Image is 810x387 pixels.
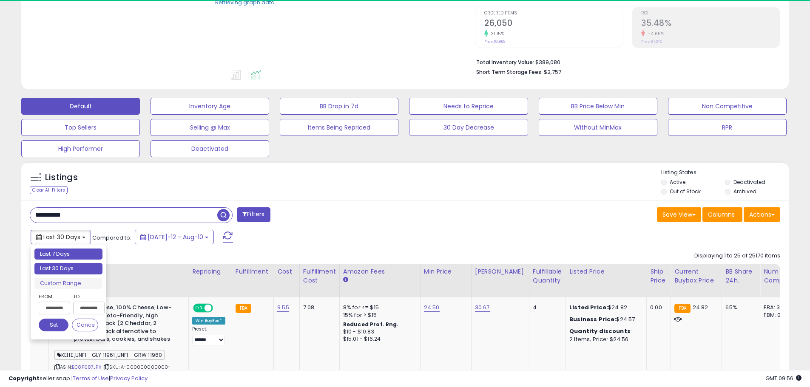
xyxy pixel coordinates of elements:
span: Ordered Items [484,11,623,16]
button: Cancel [72,319,98,331]
button: BB Drop in 7d [280,98,398,115]
button: High Performer [21,140,140,157]
label: Out of Stock [670,188,701,195]
button: 30 Day Decrease [409,119,528,136]
div: Displaying 1 to 25 of 25170 items [694,252,780,260]
label: Deactivated [733,178,765,186]
small: Prev: 37.21% [641,39,662,44]
div: 2 Items, Price: $24.56 [569,336,640,343]
span: Columns [708,210,735,219]
small: Prev: 19,862 [484,39,506,44]
div: Current Buybox Price [674,267,718,285]
div: Ship Price [650,267,667,285]
div: Preset: [192,326,225,345]
div: FBA: 3 [764,304,792,311]
button: Without MinMax [539,119,657,136]
a: 9.55 [277,303,289,312]
b: Reduced Prof. Rng. [343,321,399,328]
b: Listed Price: [569,303,608,311]
div: 0.00 [650,304,664,311]
b: Quantity discounts [569,327,631,335]
label: Archived [733,188,756,195]
span: [DATE]-12 - Aug-10 [148,233,203,241]
a: 30.67 [475,303,490,312]
small: FBA [236,304,251,313]
div: Title [52,267,185,276]
span: 24.82 [693,303,708,311]
span: $2,757 [544,68,561,76]
li: Custom Range [34,278,102,289]
b: Business Price: [569,315,616,323]
button: Needs to Reprice [409,98,528,115]
b: Short Term Storage Fees: [476,68,543,76]
div: Cost [277,267,296,276]
div: $24.82 [569,304,640,311]
small: 31.15% [488,31,504,37]
button: Inventory Age [151,98,269,115]
button: [DATE]-12 - Aug-10 [135,230,214,244]
li: $389,080 [476,56,774,67]
div: Repricing [192,267,228,276]
button: Non Competitive [668,98,787,115]
button: Set [39,319,68,331]
span: ON [194,305,205,312]
div: 65% [725,304,753,311]
div: Win BuyBox * [192,317,225,325]
button: Columns [702,207,742,222]
a: 24.50 [424,303,440,312]
div: Listed Price [569,267,643,276]
h2: 26,050 [484,18,623,30]
div: 7.08 [303,304,333,311]
div: [PERSON_NAME] [475,267,526,276]
button: Save View [657,207,701,222]
span: 2025-09-10 09:56 GMT [765,374,801,382]
small: FBA [674,304,690,313]
span: Last 30 Days [43,233,80,241]
strong: Copyright [9,374,40,382]
button: Filters [237,207,270,222]
p: Listing States: [661,169,789,177]
div: Clear All Filters [30,186,68,194]
div: $24.57 [569,316,640,323]
span: Compared to: [92,234,131,242]
div: Num of Comp. [764,267,795,285]
a: Terms of Use [73,374,109,382]
button: Default [21,98,140,115]
b: Total Inventory Value: [476,59,534,66]
a: Privacy Policy [110,374,148,382]
button: Selling @ Max [151,119,269,136]
div: FBM: 0 [764,311,792,319]
div: Fulfillment Cost [303,267,336,285]
div: seller snap | | [9,375,148,383]
span: ROI [641,11,780,16]
small: -4.65% [645,31,664,37]
div: BB Share 24h. [725,267,756,285]
div: Fulfillable Quantity [533,267,562,285]
div: 8% for <= $15 [343,304,414,311]
label: From [39,292,68,301]
h2: 35.48% [641,18,780,30]
h5: Listings [45,172,78,184]
button: Items Being Repriced [280,119,398,136]
small: Amazon Fees. [343,276,348,284]
button: Deactivated [151,140,269,157]
li: Last 7 Days [34,249,102,260]
div: Amazon Fees [343,267,417,276]
label: To [73,292,98,301]
div: 4 [533,304,559,311]
span: KEHE ,UNFI - GLY 11961 ,UNFI - GRW 11960 [54,350,165,360]
div: $15.01 - $16.24 [343,336,414,343]
button: BB Price Below Min [539,98,657,115]
div: 15% for > $15 [343,311,414,319]
button: RPR [668,119,787,136]
li: Last 30 Days [34,263,102,274]
span: OFF [212,305,225,312]
div: $10 - $10.83 [343,328,414,336]
label: Active [670,178,685,186]
button: Actions [744,207,780,222]
div: Min Price [424,267,468,276]
b: Moon Cheese, 100% Cheese, Low-carb 2 oz, Keto-Friendly, high protein 4 Pack (2 Cheddar, 2 Gouda) ... [74,304,177,345]
div: Fulfillment [236,267,270,276]
button: Last 30 Days [31,230,91,244]
div: : [569,328,640,335]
